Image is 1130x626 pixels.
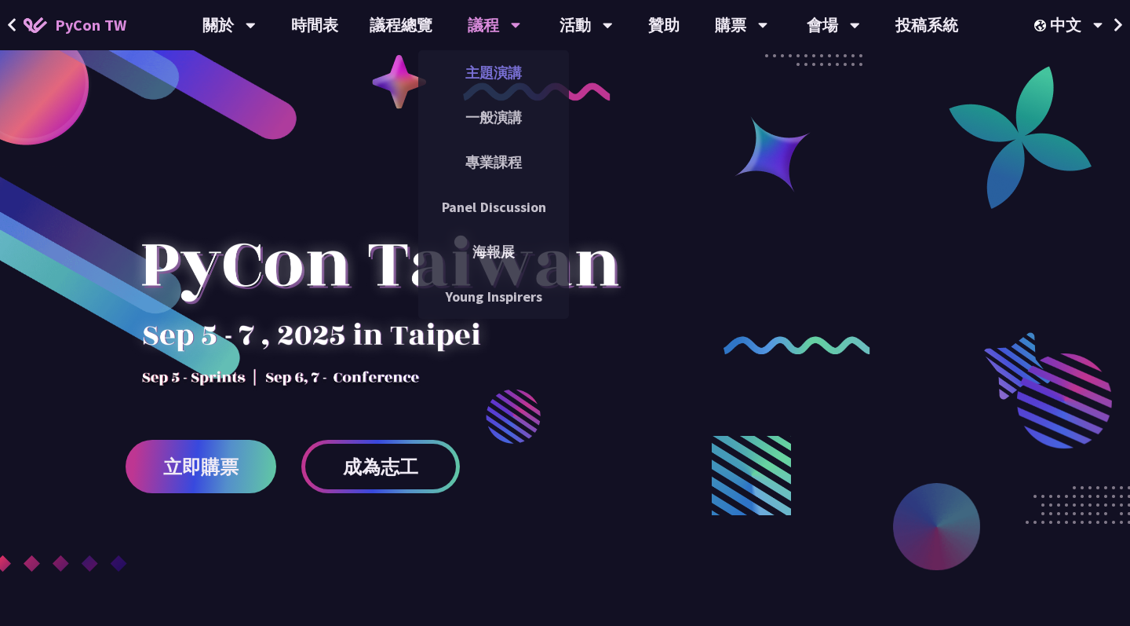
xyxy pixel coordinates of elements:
[343,457,418,477] span: 成為志工
[55,13,126,37] span: PyCon TW
[301,440,460,493] a: 成為志工
[126,440,276,493] a: 立即購票
[418,99,569,136] a: 一般演講
[1034,20,1050,31] img: Locale Icon
[418,233,569,270] a: 海報展
[163,457,239,477] span: 立即購票
[418,54,569,91] a: 主題演講
[724,336,870,354] img: curly-2.e802c9f.png
[24,17,47,33] img: Home icon of PyCon TW 2025
[418,278,569,315] a: Young Inspirers
[418,189,569,225] a: Panel Discussion
[8,5,142,45] a: PyCon TW
[418,144,569,181] a: 專業課程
